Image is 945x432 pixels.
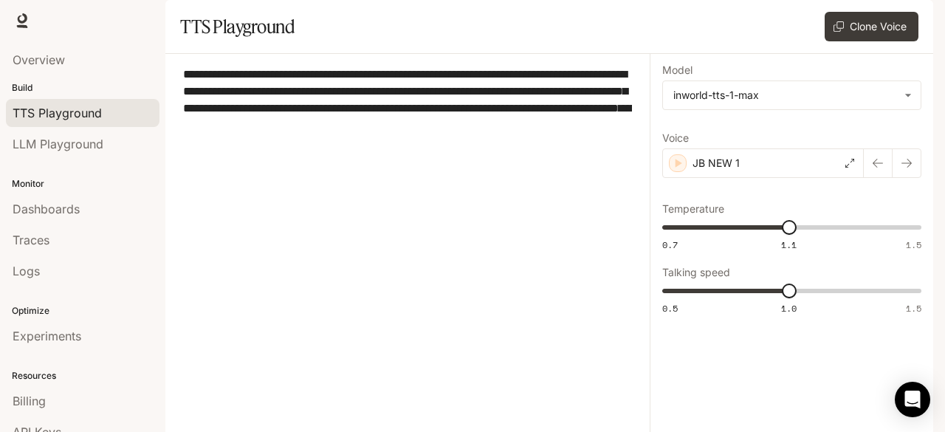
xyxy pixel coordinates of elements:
div: inworld-tts-1-max [673,88,897,103]
h1: TTS Playground [180,12,295,41]
p: Voice [662,133,689,143]
p: JB NEW 1 [693,156,740,171]
p: Temperature [662,204,724,214]
span: 0.5 [662,302,678,315]
button: Clone Voice [825,12,918,41]
p: Model [662,65,693,75]
span: 1.5 [906,239,921,251]
span: 0.7 [662,239,678,251]
p: Talking speed [662,267,730,278]
span: 1.1 [781,239,797,251]
div: Open Intercom Messenger [895,382,930,417]
span: 1.5 [906,302,921,315]
div: inworld-tts-1-max [663,81,921,109]
span: 1.0 [781,302,797,315]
